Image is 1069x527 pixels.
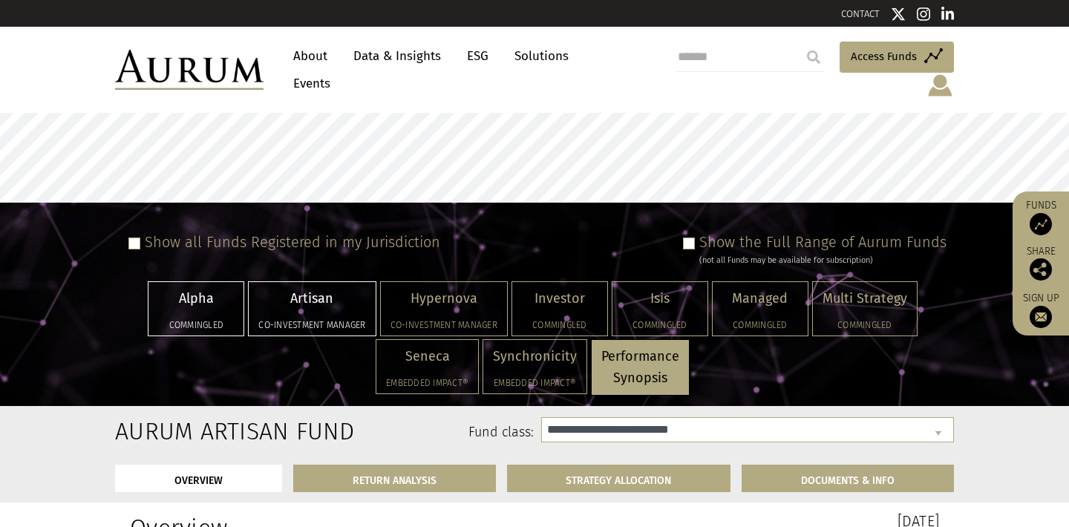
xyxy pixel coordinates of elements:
p: Hypernova [390,288,497,310]
a: Funds [1020,199,1062,235]
p: Managed [722,288,798,310]
img: Access Funds [1030,213,1052,235]
a: STRATEGY ALLOCATION [507,465,731,492]
h5: Co-investment Manager [258,321,365,330]
a: CONTACT [841,8,880,19]
p: Performance Synopsis [601,346,679,389]
p: Isis [622,288,698,310]
img: Aurum [115,50,264,90]
label: Fund class: [258,423,534,442]
a: DOCUMENTS & INFO [742,465,954,492]
img: Twitter icon [891,7,906,22]
a: Events [286,70,330,97]
span: Access Funds [851,48,917,65]
div: (not all Funds may be available for subscription) [699,254,947,267]
input: Submit [799,42,828,72]
p: Synchronicity [493,346,577,367]
h5: Embedded Impact® [386,379,468,387]
img: Share this post [1030,258,1052,281]
h5: Commingled [722,321,798,330]
a: Data & Insights [346,42,448,70]
a: Access Funds [840,42,954,73]
label: Show all Funds Registered in my Jurisdiction [145,233,440,251]
p: Multi Strategy [823,288,907,310]
h5: Embedded Impact® [493,379,577,387]
img: Instagram icon [917,7,930,22]
label: Show the Full Range of Aurum Funds [699,233,947,251]
img: Linkedin icon [941,7,955,22]
p: Seneca [386,346,468,367]
a: Sign up [1020,292,1062,328]
a: RETURN ANALYSIS [293,465,496,492]
a: About [286,42,335,70]
h2: Aurum Artisan Fund [115,417,236,445]
div: Share [1020,246,1062,281]
p: Investor [522,288,598,310]
p: Alpha [158,288,234,310]
h5: Commingled [622,321,698,330]
a: ESG [460,42,496,70]
h5: Co-investment Manager [390,321,497,330]
img: account-icon.svg [926,73,954,98]
a: Solutions [507,42,576,70]
h5: Commingled [823,321,907,330]
p: Artisan [258,288,365,310]
img: Sign up to our newsletter [1030,306,1052,328]
h5: Commingled [522,321,598,330]
h5: Commingled [158,321,234,330]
